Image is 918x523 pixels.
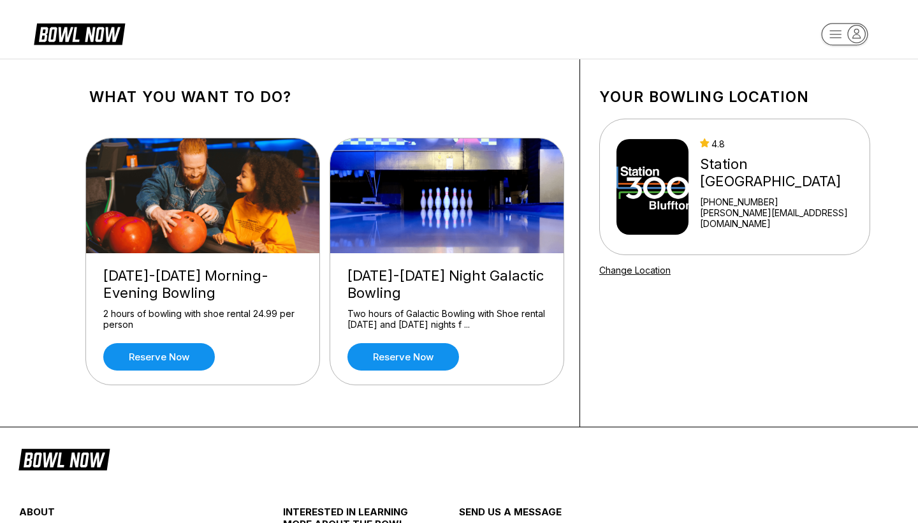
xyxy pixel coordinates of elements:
[347,343,459,371] a: Reserve now
[89,88,560,106] h1: What you want to do?
[599,88,870,106] h1: Your bowling location
[599,265,671,276] a: Change Location
[103,267,302,302] div: [DATE]-[DATE] Morning-Evening Bowling
[347,267,546,302] div: [DATE]-[DATE] Night Galactic Bowling
[700,196,864,207] div: [PHONE_NUMBER]
[103,343,215,371] a: Reserve now
[700,207,864,229] a: [PERSON_NAME][EMAIL_ADDRESS][DOMAIN_NAME]
[700,156,864,190] div: Station [GEOGRAPHIC_DATA]
[347,308,546,330] div: Two hours of Galactic Bowling with Shoe rental [DATE] and [DATE] nights f ...
[616,139,688,235] img: Station 300 Bluffton
[86,138,321,253] img: Friday-Sunday Morning-Evening Bowling
[330,138,565,253] img: Friday-Saturday Night Galactic Bowling
[700,138,864,149] div: 4.8
[103,308,302,330] div: 2 hours of bowling with shoe rental 24.99 per person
